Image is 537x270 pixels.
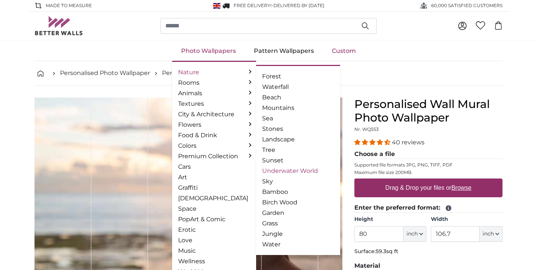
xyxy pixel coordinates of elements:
[178,162,250,171] a: Cars
[178,89,250,98] a: Animals
[480,226,502,242] button: inch
[262,114,334,123] a: Sea
[213,3,220,9] img: United Kingdom
[234,3,271,8] span: FREE delivery!
[354,216,426,223] label: Height
[262,82,334,91] a: Waterfall
[431,216,502,223] label: Width
[403,226,426,242] button: inch
[431,2,502,9] span: 60,000 SATISFIED CUSTOMERS
[354,97,502,124] h1: Personalised Wall Mural Photo Wallpaper
[178,120,250,129] a: Flowers
[262,219,334,228] a: Grass
[262,229,334,238] a: Jungle
[262,145,334,154] a: Tree
[262,156,334,165] a: Sunset
[178,183,250,192] a: Graffiti
[323,41,365,61] a: Custom
[46,2,92,9] span: Made to Measure
[178,68,250,77] a: Nature
[178,246,250,255] a: Music
[262,166,334,175] a: Underwater World
[178,131,250,140] a: Food & Drink
[34,61,502,85] nav: breadcrumbs
[262,177,334,186] a: Sky
[382,180,474,195] label: Drag & Drop your files or
[354,162,502,168] p: Supported file formats JPG, PNG, TIFF, PDF
[178,204,250,213] a: Space
[262,93,334,102] a: Beach
[178,215,250,224] a: PopArt & Comic
[178,99,250,108] a: Textures
[376,248,398,255] span: 59.3sq ft
[262,208,334,217] a: Garden
[354,203,502,213] legend: Enter the preferred format:
[262,103,334,112] a: Mountains
[354,248,502,255] p: Surface:
[162,69,284,78] a: Personalised Wall Mural Photo Wallpaper
[60,69,150,78] a: Personalised Photo Wallpaper
[262,135,334,144] a: Landscape
[178,236,250,245] a: Love
[451,184,471,191] u: Browse
[178,152,250,161] a: Premium Collection
[392,139,424,146] span: 40 reviews
[262,124,334,133] a: Stones
[178,110,250,119] a: City & Architecture
[354,150,502,159] legend: Choose a file
[178,173,250,182] a: Art
[245,41,323,61] a: Pattern Wallpapers
[34,16,83,35] img: Betterwalls
[262,198,334,207] a: Birch Wood
[406,230,418,238] span: inch
[483,230,494,238] span: inch
[271,3,324,8] span: -
[354,169,502,175] p: Maximum file size 200MB.
[354,126,379,132] span: Nr. WQ553
[262,187,334,196] a: Bamboo
[178,257,250,266] a: Wellness
[178,78,250,87] a: Rooms
[262,240,334,249] a: Water
[178,225,250,234] a: Erotic
[262,72,334,81] a: Forest
[178,194,250,203] a: [DEMOGRAPHIC_DATA]
[273,3,324,8] span: Delivered by [DATE]
[178,141,250,150] a: Colors
[172,41,245,61] a: Photo Wallpapers
[354,139,392,146] span: 4.38 stars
